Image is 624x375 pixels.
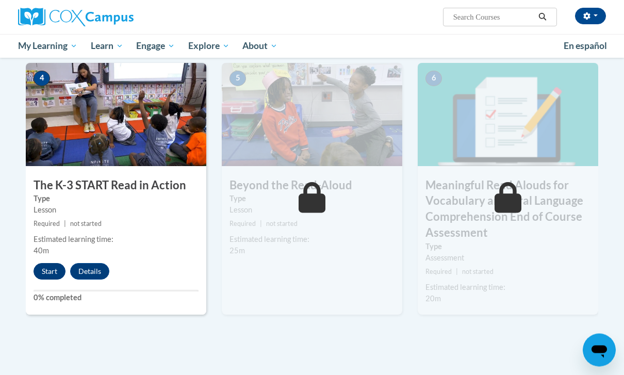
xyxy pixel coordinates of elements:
label: Type [425,241,590,253]
span: 6 [425,71,442,87]
a: Learn [84,34,130,58]
a: My Learning [11,34,84,58]
button: Details [70,264,109,280]
a: Explore [182,34,236,58]
span: | [260,220,262,228]
label: 0% completed [34,292,199,304]
div: Main menu [10,34,614,58]
span: 25m [229,247,245,255]
img: Course Image [222,63,402,167]
span: Explore [188,40,229,52]
span: 5 [229,71,246,87]
a: Engage [129,34,182,58]
img: Course Image [418,63,598,167]
span: not started [462,268,494,276]
div: Lesson [229,205,395,216]
a: About [236,34,285,58]
span: | [456,268,458,276]
span: About [242,40,277,52]
iframe: Button to launch messaging window [583,334,616,367]
img: Course Image [26,63,206,167]
span: not started [70,220,102,228]
label: Type [229,193,395,205]
span: 4 [34,71,50,87]
div: Estimated learning time: [425,282,590,294]
h3: The K-3 START Read in Action [26,178,206,194]
a: En español [557,35,614,57]
span: Required [425,268,452,276]
span: Learn [91,40,123,52]
span: | [64,220,66,228]
button: Start [34,264,65,280]
span: Engage [136,40,175,52]
span: Required [34,220,60,228]
div: Assessment [425,253,590,264]
a: Cox Campus [18,8,204,26]
span: My Learning [18,40,77,52]
span: En español [564,40,607,51]
span: not started [266,220,298,228]
input: Search Courses [452,11,535,23]
img: Cox Campus [18,8,134,26]
label: Type [34,193,199,205]
span: Required [229,220,256,228]
span: 40m [34,247,49,255]
div: Lesson [34,205,199,216]
button: Account Settings [575,8,606,24]
h3: Beyond the Read-Aloud [222,178,402,194]
div: Estimated learning time: [34,234,199,246]
button: Search [535,11,550,23]
h3: Meaningful Read Alouds for Vocabulary and Oral Language Comprehension End of Course Assessment [418,178,598,241]
div: Estimated learning time: [229,234,395,246]
span: 20m [425,295,441,303]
